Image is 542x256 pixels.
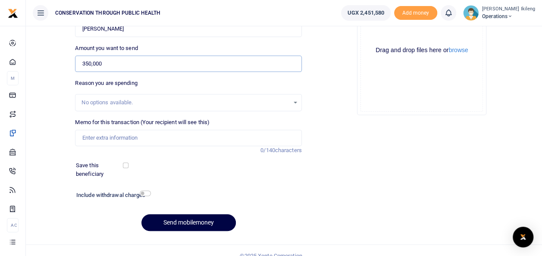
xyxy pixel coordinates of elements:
span: 0/140 [260,147,275,153]
span: Operations [482,12,535,20]
li: Wallet ballance [338,5,394,21]
a: logo-small logo-large logo-large [8,9,18,16]
input: Loading name... [75,21,301,37]
img: profile-user [463,5,479,21]
li: Toup your wallet [394,6,437,20]
label: Save this beneficiary [76,161,124,178]
a: Add money [394,9,437,16]
img: logo-small [8,8,18,19]
a: profile-user [PERSON_NAME] Ikileng Operations [463,5,535,21]
li: Ac [7,218,19,232]
label: Reason you are spending [75,79,137,87]
button: Send mobilemoney [141,214,236,231]
div: Open Intercom Messenger [513,227,533,247]
li: M [7,71,19,85]
input: UGX [75,56,301,72]
span: CONSERVATION THROUGH PUBLIC HEALTH [52,9,164,17]
h6: Include withdrawal charges [76,192,147,199]
label: Memo for this transaction (Your recipient will see this) [75,118,210,127]
span: characters [275,147,302,153]
div: Drag and drop files here or [361,46,482,54]
button: browse [448,47,468,53]
span: Add money [394,6,437,20]
div: No options available. [81,98,289,107]
span: UGX 2,451,580 [348,9,384,17]
small: [PERSON_NAME] Ikileng [482,6,535,13]
input: Enter extra information [75,130,301,146]
label: Amount you want to send [75,44,138,53]
a: UGX 2,451,580 [341,5,391,21]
